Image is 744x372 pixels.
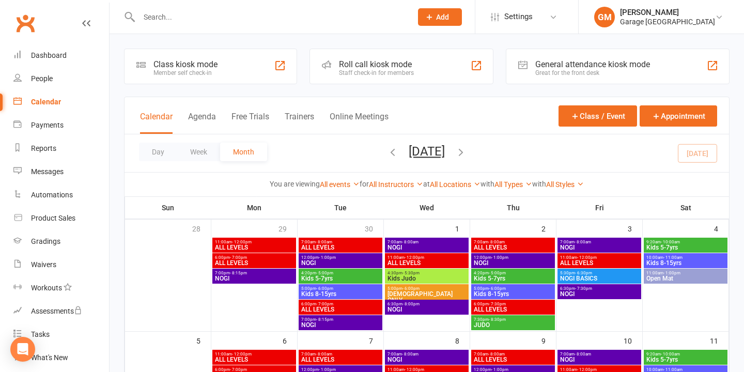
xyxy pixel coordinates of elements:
[301,357,380,363] span: ALL LEVELS
[140,112,173,134] button: Calendar
[560,291,639,297] span: NOGI
[31,260,56,269] div: Waivers
[560,357,639,363] span: NOGI
[214,271,294,275] span: 7:00pm
[473,302,553,306] span: 6:00pm
[301,306,380,313] span: ALL LEVELS
[646,275,725,282] span: Open Mat
[405,367,424,372] span: - 12:00pm
[31,144,56,152] div: Reports
[285,112,314,134] button: Trainers
[646,255,725,260] span: 10:00am
[214,240,294,244] span: 11:00am
[387,286,467,291] span: 5:00pm
[556,197,643,219] th: Fri
[402,286,420,291] span: - 6:00pm
[13,137,109,160] a: Reports
[31,74,53,83] div: People
[232,240,252,244] span: - 12:00pm
[301,286,380,291] span: 5:00pm
[214,367,294,372] span: 6:00pm
[473,240,553,244] span: 7:00am
[473,286,553,291] span: 5:00pm
[560,240,639,244] span: 7:00am
[455,220,470,237] div: 1
[283,332,297,349] div: 6
[316,352,332,357] span: - 8:00am
[560,367,639,372] span: 11:00am
[320,180,360,189] a: All events
[661,352,680,357] span: - 10:00am
[473,275,553,282] span: Kids 5-7yrs
[541,220,556,237] div: 2
[13,323,109,346] a: Tasks
[436,13,449,21] span: Add
[214,357,294,363] span: ALL LEVELS
[646,240,725,244] span: 9:20am
[196,332,211,349] div: 5
[214,260,294,266] span: ALL LEVELS
[624,332,642,349] div: 10
[423,180,430,188] strong: at
[301,271,380,275] span: 4:20pm
[10,337,35,362] div: Open Intercom Messenger
[192,220,211,237] div: 28
[663,255,683,260] span: - 11:00am
[301,367,380,372] span: 12:00pm
[177,143,220,161] button: Week
[494,180,532,189] a: All Types
[575,240,591,244] span: - 8:00am
[646,357,725,363] span: Kids 5-7yrs
[384,197,470,219] th: Wed
[560,271,639,275] span: 5:30pm
[153,69,218,76] div: Member self check-in
[301,302,380,306] span: 6:00pm
[230,255,247,260] span: - 7:00pm
[231,112,269,134] button: Free Trials
[489,302,506,306] span: - 7:30pm
[387,244,467,251] span: NOGI
[455,332,470,349] div: 8
[270,180,320,188] strong: You are viewing
[481,180,494,188] strong: with
[214,255,294,260] span: 6:00pm
[387,302,467,306] span: 6:30pm
[301,240,380,244] span: 7:00am
[560,244,639,251] span: NOGI
[646,244,725,251] span: Kids 5-7yrs
[301,255,380,260] span: 12:00pm
[13,300,109,323] a: Assessments
[13,183,109,207] a: Automations
[430,180,481,189] a: All Locations
[646,367,725,372] span: 10:00am
[220,143,267,161] button: Month
[575,286,592,291] span: - 7:30pm
[405,255,424,260] span: - 12:00pm
[301,317,380,322] span: 7:00pm
[330,112,389,134] button: Online Meetings
[387,352,467,357] span: 7:00am
[13,346,109,369] a: What's New
[387,275,467,282] span: Kids Judo
[661,240,680,244] span: - 10:00am
[560,260,639,266] span: ALL LEVELS
[316,286,333,291] span: - 6:00pm
[409,144,445,159] button: [DATE]
[31,51,67,59] div: Dashboard
[230,271,247,275] span: - 8:15pm
[646,271,725,275] span: 11:00am
[418,8,462,26] button: Add
[369,180,423,189] a: All Instructors
[473,306,553,313] span: ALL LEVELS
[504,5,533,28] span: Settings
[139,143,177,161] button: Day
[31,330,50,338] div: Tasks
[491,255,508,260] span: - 1:00pm
[13,276,109,300] a: Workouts
[473,271,553,275] span: 4:20pm
[31,167,64,176] div: Messages
[535,69,650,76] div: Great for the front desk
[13,160,109,183] a: Messages
[31,121,64,129] div: Payments
[301,322,380,328] span: NOGI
